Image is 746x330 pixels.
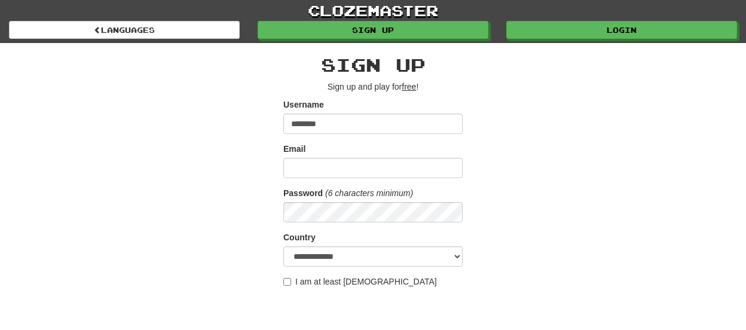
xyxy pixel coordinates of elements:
[283,276,437,288] label: I am at least [DEMOGRAPHIC_DATA]
[325,188,413,198] em: (6 characters minimum)
[283,99,324,111] label: Username
[402,82,416,91] u: free
[506,21,737,39] a: Login
[283,278,291,286] input: I am at least [DEMOGRAPHIC_DATA]
[283,231,316,243] label: Country
[9,21,240,39] a: Languages
[283,143,305,155] label: Email
[283,81,463,93] p: Sign up and play for !
[258,21,488,39] a: Sign up
[283,55,463,75] h2: Sign up
[283,187,323,199] label: Password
